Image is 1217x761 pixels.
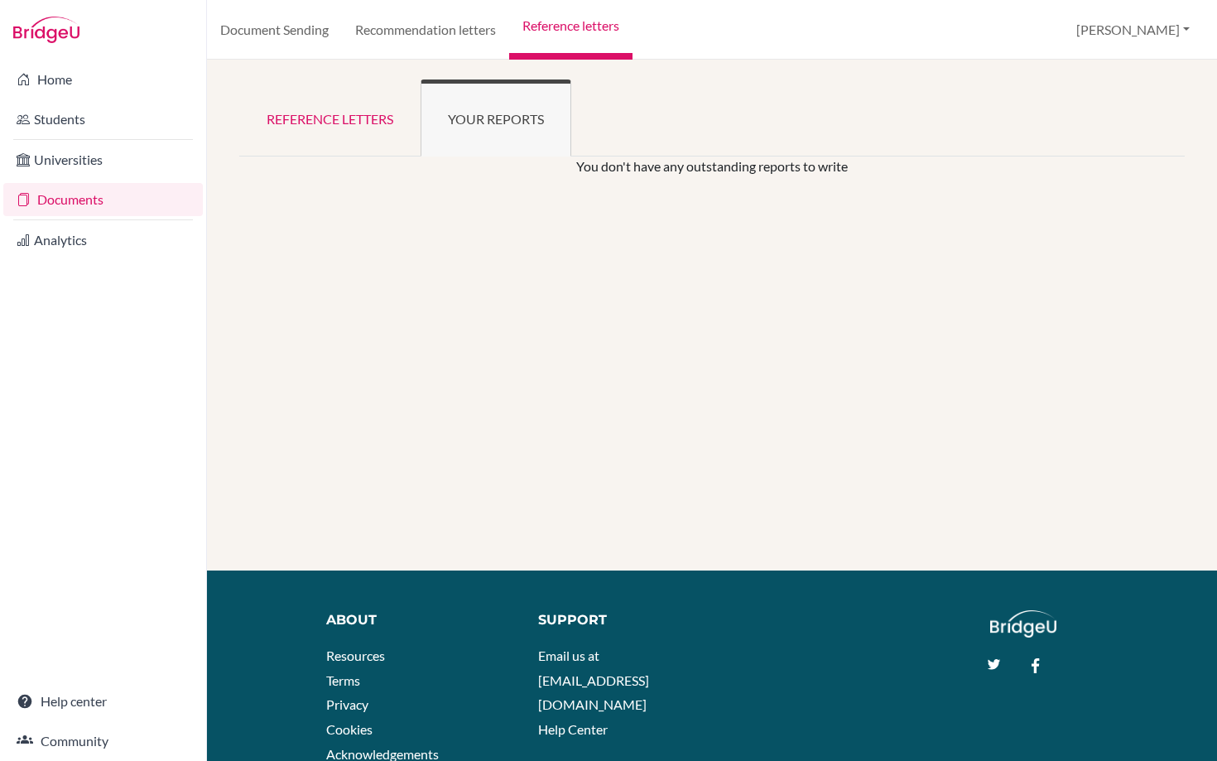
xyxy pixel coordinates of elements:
img: logo_white@2x-f4f0deed5e89b7ecb1c2cc34c3e3d731f90f0f143d5ea2071677605dd97b5244.png [990,610,1057,638]
div: Support [538,610,696,630]
div: About [326,610,500,630]
a: Resources [326,648,385,663]
a: Documents [3,183,203,216]
a: Cookies [326,721,373,737]
a: Reference letters [239,79,421,157]
a: Home [3,63,203,96]
a: Analytics [3,224,203,257]
img: Bridge-U [13,17,79,43]
a: Universities [3,143,203,176]
a: Privacy [326,696,368,712]
a: Terms [326,672,360,688]
p: You don't have any outstanding reports to write [320,157,1104,176]
a: Students [3,103,203,136]
button: [PERSON_NAME] [1069,14,1197,46]
a: Community [3,725,203,758]
a: Email us at [EMAIL_ADDRESS][DOMAIN_NAME] [538,648,649,712]
a: Help center [3,685,203,718]
a: Help Center [538,721,608,737]
a: Your reports [421,79,571,157]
